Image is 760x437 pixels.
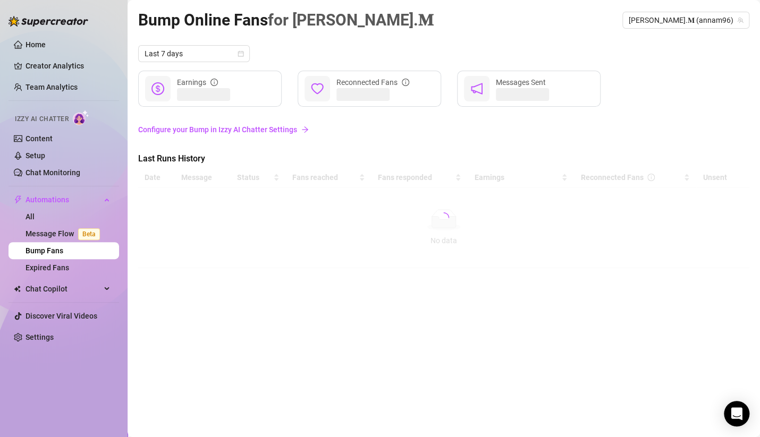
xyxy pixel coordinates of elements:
[15,114,69,124] span: Izzy AI Chatter
[26,246,63,255] a: Bump Fans
[724,401,749,426] div: Open Intercom Messenger
[402,79,409,86] span: info-circle
[138,119,749,140] a: Configure your Bump in Izzy AI Chatter Settingsarrow-right
[436,210,451,225] span: loading
[336,76,409,88] div: Reconnected Fans
[26,134,53,143] a: Content
[26,280,101,297] span: Chat Copilot
[629,12,743,28] span: 𝐀𝐧𝐧𝐚.𝐌 (annam96)
[311,82,324,95] span: heart
[14,285,21,293] img: Chat Copilot
[268,11,433,29] span: for [PERSON_NAME].𝐌
[14,195,22,204] span: thunderbolt
[145,46,243,62] span: Last 7 days
[73,110,89,125] img: AI Chatter
[470,82,483,95] span: notification
[26,40,46,49] a: Home
[26,168,80,177] a: Chat Monitoring
[496,78,546,87] span: Messages Sent
[301,126,309,133] span: arrow-right
[26,191,101,208] span: Automations
[26,263,69,272] a: Expired Fans
[26,57,111,74] a: Creator Analytics
[78,228,100,240] span: Beta
[26,229,104,238] a: Message FlowBeta
[138,152,317,165] span: Last Runs History
[151,82,164,95] span: dollar
[9,16,88,27] img: logo-BBDzfeDw.svg
[138,7,433,32] article: Bump Online Fans
[26,333,54,341] a: Settings
[210,79,218,86] span: info-circle
[26,83,78,91] a: Team Analytics
[26,151,45,160] a: Setup
[26,312,97,320] a: Discover Viral Videos
[238,50,244,57] span: calendar
[26,212,35,221] a: All
[177,76,218,88] div: Earnings
[138,124,749,135] a: Configure your Bump in Izzy AI Chatter Settings
[737,17,744,23] span: team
